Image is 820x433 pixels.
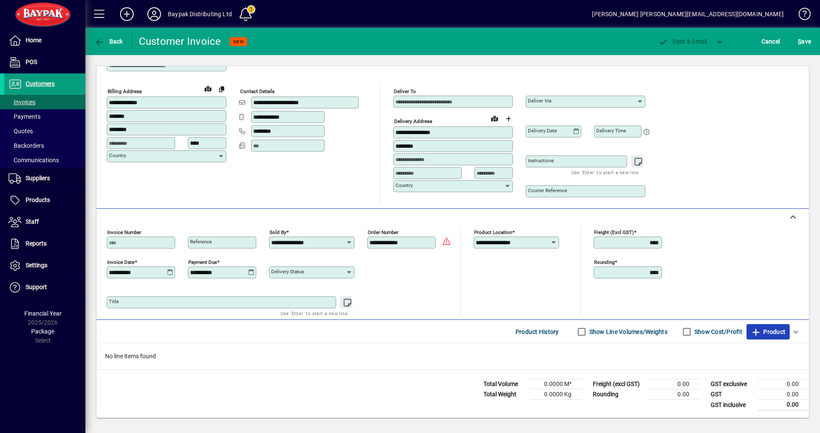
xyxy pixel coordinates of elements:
[107,259,135,265] mat-label: Invoice date
[190,239,212,245] mat-label: Reference
[501,112,515,126] button: Choose address
[751,325,785,339] span: Product
[4,255,85,276] a: Settings
[4,52,85,73] a: POS
[97,343,809,369] div: No line items found
[761,35,780,48] span: Cancel
[394,88,416,94] mat-label: Deliver To
[515,325,559,339] span: Product History
[26,37,41,44] span: Home
[26,284,47,290] span: Support
[368,229,398,235] mat-label: Order number
[201,82,215,95] a: View on map
[758,400,809,410] td: 0.00
[395,182,413,188] mat-label: Country
[9,113,41,120] span: Payments
[168,7,232,21] div: Baypak Distributing Ltd
[648,389,700,400] td: 0.00
[9,99,35,105] span: Invoices
[758,389,809,400] td: 0.00
[4,190,85,211] a: Products
[31,328,54,335] span: Package
[9,142,44,149] span: Backorders
[706,379,758,389] td: GST exclusive
[792,2,809,29] a: Knowledge Base
[528,98,551,104] mat-label: Deliver via
[9,128,33,135] span: Quotes
[658,38,707,45] span: ost & Email
[269,229,286,235] mat-label: Sold by
[26,80,55,87] span: Customers
[589,389,648,400] td: Rounding
[648,379,700,389] td: 0.00
[479,379,530,389] td: Total Volume
[796,34,813,49] button: Save
[4,233,85,255] a: Reports
[26,59,37,65] span: POS
[588,328,668,336] label: Show Line Volumes/Weights
[85,34,132,49] app-page-header-button: Back
[109,152,126,158] mat-label: Country
[596,128,626,134] mat-label: Delivery time
[528,128,557,134] mat-label: Delivery date
[9,157,59,164] span: Communications
[109,298,119,304] mat-label: Title
[528,158,554,164] mat-label: Instructions
[571,167,638,177] mat-hint: Use 'Enter' to start a new line
[26,262,47,269] span: Settings
[747,324,790,339] button: Product
[758,379,809,389] td: 0.00
[4,168,85,189] a: Suppliers
[215,82,228,96] button: Copy to Delivery address
[653,34,712,49] button: Post & Email
[233,39,244,44] span: NEW
[512,324,562,339] button: Product History
[4,95,85,109] a: Invoices
[271,269,304,275] mat-label: Delivery status
[479,389,530,400] td: Total Weight
[594,259,615,265] mat-label: Rounding
[281,308,348,318] mat-hint: Use 'Enter' to start a new line
[530,379,582,389] td: 0.0000 M³
[706,400,758,410] td: GST inclusive
[4,30,85,51] a: Home
[4,277,85,298] a: Support
[4,109,85,124] a: Payments
[113,6,141,22] button: Add
[4,211,85,233] a: Staff
[92,34,125,49] button: Back
[798,35,811,48] span: ave
[24,310,61,317] span: Financial Year
[107,229,141,235] mat-label: Invoice number
[528,187,567,193] mat-label: Courier Reference
[4,124,85,138] a: Quotes
[26,196,50,203] span: Products
[530,389,582,400] td: 0.0000 Kg
[759,34,782,49] button: Cancel
[673,38,676,45] span: P
[26,175,50,181] span: Suppliers
[706,389,758,400] td: GST
[798,38,801,45] span: S
[488,111,501,125] a: View on map
[141,6,168,22] button: Profile
[94,38,123,45] span: Back
[26,240,47,247] span: Reports
[188,259,217,265] mat-label: Payment due
[4,153,85,167] a: Communications
[693,328,742,336] label: Show Cost/Profit
[4,138,85,153] a: Backorders
[589,379,648,389] td: Freight (excl GST)
[26,218,39,225] span: Staff
[139,35,221,48] div: Customer Invoice
[592,7,784,21] div: [PERSON_NAME] [PERSON_NAME][EMAIL_ADDRESS][DOMAIN_NAME]
[474,229,512,235] mat-label: Product location
[594,229,634,235] mat-label: Freight (excl GST)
